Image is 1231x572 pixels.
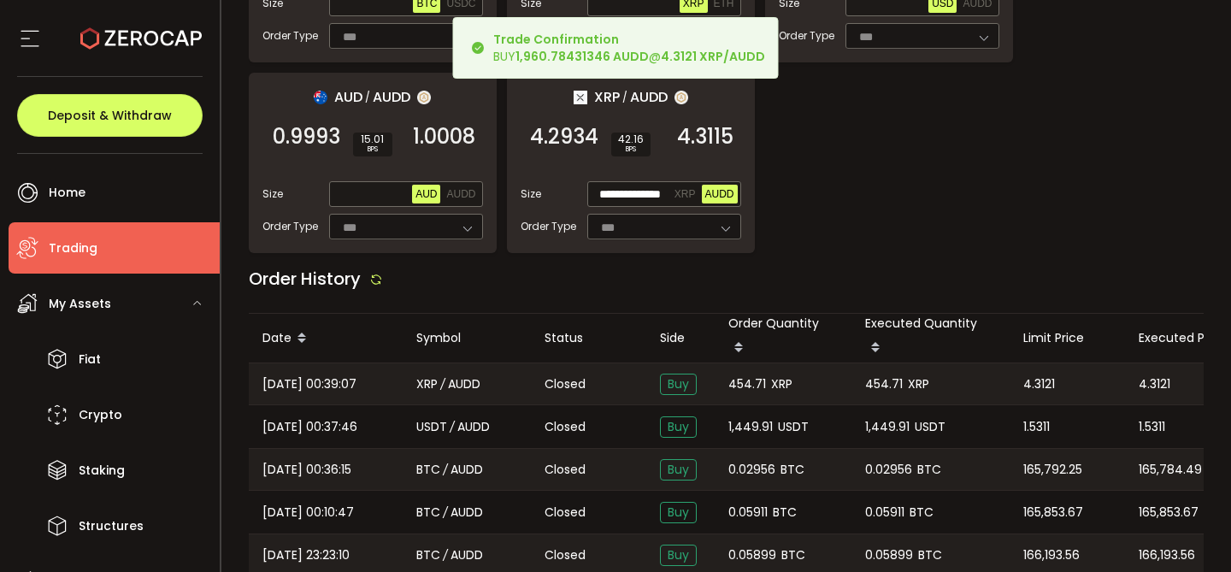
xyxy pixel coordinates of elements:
div: Side [646,328,715,348]
span: My Assets [49,292,111,316]
span: AUD [334,86,362,108]
span: XRP [416,374,438,394]
em: / [443,545,448,565]
span: 165,792.25 [1023,460,1082,480]
span: Closed [545,375,586,393]
span: Structures [79,514,144,539]
i: BPS [618,144,644,155]
span: BTC [416,545,440,565]
span: AUDD [373,86,410,108]
span: BTC [918,545,942,565]
span: AUDD [448,374,480,394]
span: USDT [778,417,809,437]
button: XRP [671,185,699,203]
span: Closed [545,504,586,522]
span: Home [49,180,85,205]
span: BTC [416,503,440,522]
b: Trade Confirmation [493,31,619,48]
span: BTC [781,545,805,565]
span: Size [521,186,541,202]
span: Order Type [779,28,834,44]
em: / [443,460,448,480]
span: [DATE] 00:36:15 [262,460,351,480]
span: Crypto [79,403,122,428]
span: [DATE] 00:39:07 [262,374,356,394]
span: Order Type [521,219,576,234]
span: BTC [416,460,440,480]
span: USDT [416,417,447,437]
span: Buy [660,502,697,523]
span: 42.16 [618,134,644,144]
em: / [622,90,627,105]
span: XRP [674,188,696,200]
span: XRP [771,374,792,394]
span: Order Type [262,219,318,234]
span: Buy [660,374,697,395]
span: Size [262,186,283,202]
span: AUDD [457,417,490,437]
img: zuPXiwguUFiBOIQyqLOiXsnnNitlx7q4LCwEbLHADjIpTka+Lip0HH8D0VTrd02z+wEAAAAASUVORK5CYII= [417,91,431,104]
span: 0.05899 [728,545,776,565]
span: 15.01 [360,134,386,144]
span: 4.3115 [677,128,733,145]
button: AUDD [702,185,738,203]
em: / [440,374,445,394]
em: / [450,417,455,437]
div: Symbol [403,328,531,348]
span: 4.2934 [530,128,598,145]
button: AUD [412,185,440,203]
span: 1,449.91 [865,417,910,437]
span: 165,853.67 [1023,503,1083,522]
span: 166,193.56 [1023,545,1080,565]
span: AUDD [451,545,483,565]
div: Limit Price [1010,328,1125,348]
span: Staking [79,458,125,483]
span: Buy [660,459,697,481]
span: Closed [545,546,586,564]
span: 165,784.49 [1139,460,1202,480]
span: 166,193.56 [1139,545,1195,565]
img: zuPXiwguUFiBOIQyqLOiXsnnNitlx7q4LCwEbLHADjIpTka+Lip0HH8D0VTrd02z+wEAAAAASUVORK5CYII= [674,91,688,104]
span: BTC [780,460,804,480]
span: AUDD [451,503,483,522]
span: [DATE] 00:37:46 [262,417,357,437]
span: Fiat [79,347,101,372]
span: 0.9993 [273,128,340,145]
span: 0.02956 [865,460,912,480]
span: 1.5311 [1139,417,1165,437]
button: Deposit & Withdraw [17,94,203,137]
span: Deposit & Withdraw [48,109,172,121]
div: Date [249,324,403,353]
span: 1.5311 [1023,417,1050,437]
span: 0.05899 [865,545,913,565]
div: Status [531,328,646,348]
span: USDT [915,417,945,437]
span: 0.02956 [728,460,775,480]
span: Buy [660,545,697,566]
img: xrp_portfolio.png [574,91,587,104]
span: 165,853.67 [1139,503,1199,522]
span: AUDD [451,460,483,480]
span: 4.3121 [1023,374,1055,394]
span: 4.3121 [1139,374,1170,394]
span: 454.71 [865,374,903,394]
em: / [365,90,370,105]
span: 0.05911 [728,503,768,522]
span: 0.05911 [865,503,904,522]
button: AUDD [443,185,479,203]
span: 1,449.91 [728,417,773,437]
em: / [443,503,448,522]
div: Executed Quantity [851,314,1010,363]
i: BPS [360,144,386,155]
span: Trading [49,236,97,261]
span: 454.71 [728,374,766,394]
span: Closed [545,418,586,436]
iframe: Chat Widget [1146,490,1231,572]
div: Order Quantity [715,314,851,363]
img: aud_portfolio.svg [314,91,327,104]
span: BTC [773,503,797,522]
span: BTC [910,503,934,522]
span: AUDD [630,86,668,108]
span: Closed [545,461,586,479]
